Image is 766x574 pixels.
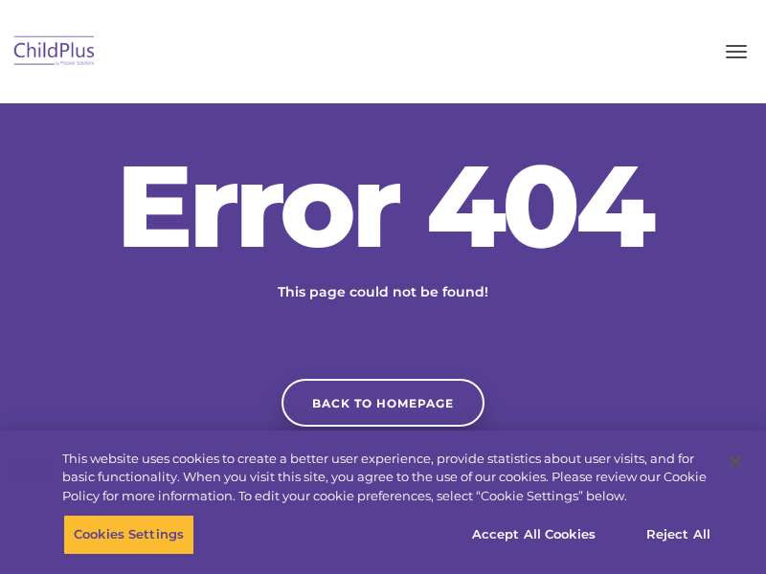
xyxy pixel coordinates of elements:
[63,515,194,555] button: Cookies Settings
[10,30,100,75] img: ChildPlus by Procare Solutions
[619,515,738,555] button: Reject All
[62,450,712,506] div: This website uses cookies to create a better user experience, provide statistics about user visit...
[96,148,670,263] h2: Error 404
[462,515,606,555] button: Accept All Cookies
[714,440,756,482] button: Close
[282,379,484,427] a: Back to homepage
[182,282,584,302] p: This page could not be found!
